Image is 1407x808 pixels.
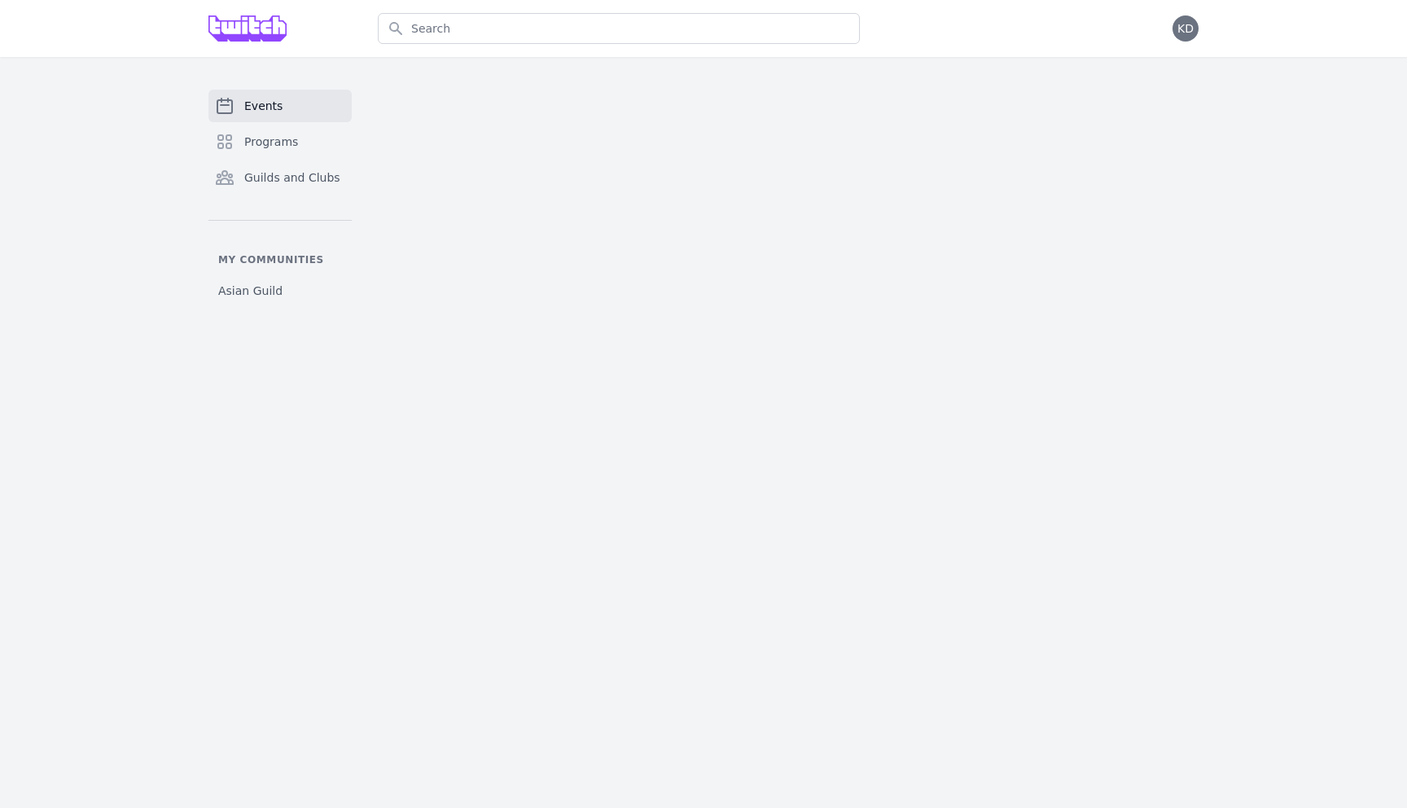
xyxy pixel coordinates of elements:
[1177,23,1194,34] span: KD
[208,15,287,42] img: Grove
[1172,15,1199,42] button: KD
[244,169,340,186] span: Guilds and Clubs
[218,283,283,299] span: Asian Guild
[208,90,352,122] a: Events
[208,161,352,194] a: Guilds and Clubs
[208,90,352,305] nav: Sidebar
[208,253,352,266] p: My communities
[244,134,298,150] span: Programs
[208,125,352,158] a: Programs
[208,276,352,305] a: Asian Guild
[244,98,283,114] span: Events
[378,13,860,44] input: Search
